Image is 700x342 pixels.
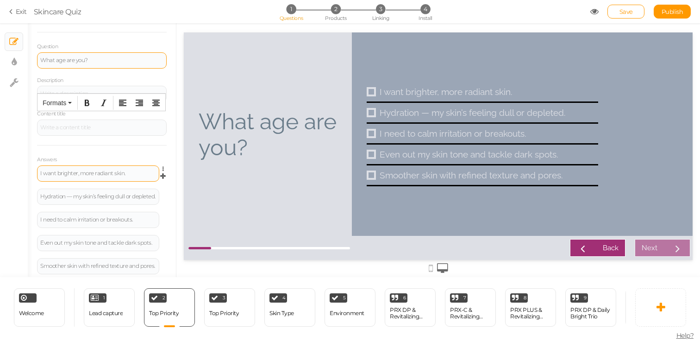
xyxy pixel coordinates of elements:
[325,15,347,21] span: Products
[505,288,556,327] div: 8 PRX PLUS & Revitalizing Duo
[330,310,364,317] div: Environment
[403,296,406,300] span: 6
[264,288,315,327] div: 4 Skin Type
[196,54,414,64] div: I want brighter, more radiant skin.
[565,288,616,327] div: 9 PRX DP & Daily Bright Trio
[419,211,435,220] div: Back
[204,288,255,327] div: 3 Top Priority
[524,296,526,300] span: 8
[115,96,131,110] div: Align left
[619,8,633,15] span: Save
[34,6,81,17] div: Skincare Quiz
[450,307,491,320] div: PRX-C & Revitalizing Duo
[280,15,303,21] span: Questions
[103,296,105,300] span: 1
[40,240,156,246] div: Even out my skin tone and tackle dark spots.
[269,310,294,317] div: Skin Type
[196,96,414,106] div: I need to calm irritation or breakouts.
[607,5,644,19] div: Save
[37,77,63,84] label: Description
[390,307,431,320] div: PRX DP & Revitalizing Duo
[463,296,466,300] span: 7
[196,75,414,85] div: Hydration — my skin’s feeling dull or depleted.
[84,288,135,327] div: 1 Lead capture
[89,310,123,317] div: Lead capture
[359,4,402,14] li: 3 Linking
[343,296,346,300] span: 5
[14,288,65,327] div: Welcome
[43,99,66,107] span: Formats
[223,296,225,300] span: 3
[625,288,676,327] div: 10 PRX PLUS & Daily Bright Trio
[131,96,147,110] div: Align right
[19,310,44,317] span: Welcome
[40,263,156,269] div: Smoother skin with refined texture and pores.
[584,296,587,300] span: 9
[79,96,95,110] div: Bold
[570,307,611,320] div: PRX DP & Daily Bright Trio
[40,57,163,63] div: What age are you?
[269,4,312,14] li: 1 Questions
[40,217,156,222] div: I need to calm irritation or breakouts.
[196,138,414,148] div: Smoother skin with refined texture and pores.
[9,7,27,16] a: Exit
[282,296,286,300] span: 4
[372,15,389,21] span: Linking
[419,15,432,21] span: Install
[15,76,153,128] div: What age are you?
[286,4,296,14] span: 1
[676,331,694,340] span: Help?
[510,307,551,320] div: PRX PLUS & Revitalizing Duo
[209,310,239,317] div: Top Priority
[376,4,386,14] span: 3
[385,288,436,327] div: 6 PRX DP & Revitalizing Duo
[196,117,414,127] div: Even out my skin tone and tackle dark spots.
[148,96,164,110] div: Align center
[662,8,683,15] span: Publish
[325,288,375,327] div: 5 Environment
[37,157,57,163] label: Answers
[96,96,112,110] div: Italic
[144,288,195,327] div: 2 Top Priority
[331,4,341,14] span: 2
[162,296,165,300] span: 2
[404,4,447,14] li: 4 Install
[314,4,357,14] li: 2 Products
[40,194,156,199] div: Hydration — my skin’s feeling dull or depleted.
[149,310,179,317] div: Top Priority
[40,171,156,176] div: I want brighter, more radiant skin.
[37,111,66,117] label: Content title
[37,44,58,50] label: Question
[445,288,496,327] div: 7 PRX-C & Revitalizing Duo
[420,4,430,14] span: 4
